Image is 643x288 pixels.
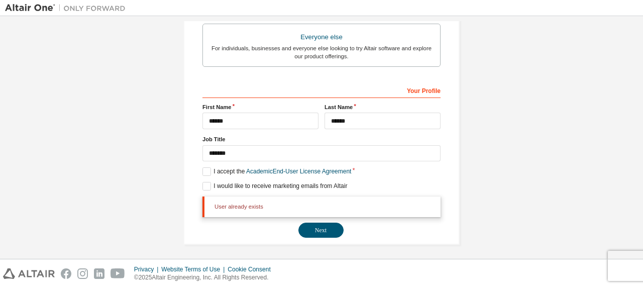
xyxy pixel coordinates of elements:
a: Academic End-User License Agreement [246,168,351,175]
label: Job Title [202,135,441,143]
label: Last Name [325,103,441,111]
img: Altair One [5,3,131,13]
div: Privacy [134,265,161,273]
img: instagram.svg [77,268,88,279]
label: First Name [202,103,318,111]
div: Everyone else [209,30,434,44]
div: Cookie Consent [228,265,276,273]
img: linkedin.svg [94,268,104,279]
img: altair_logo.svg [3,268,55,279]
label: I would like to receive marketing emails from Altair [202,182,347,190]
div: Website Terms of Use [161,265,228,273]
label: I accept the [202,167,351,176]
p: © 2025 Altair Engineering, Inc. All Rights Reserved. [134,273,277,282]
div: For individuals, businesses and everyone else looking to try Altair software and explore our prod... [209,44,434,60]
img: youtube.svg [111,268,125,279]
div: User already exists [202,197,441,217]
div: Your Profile [202,82,441,98]
button: Next [298,223,344,238]
img: facebook.svg [61,268,71,279]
